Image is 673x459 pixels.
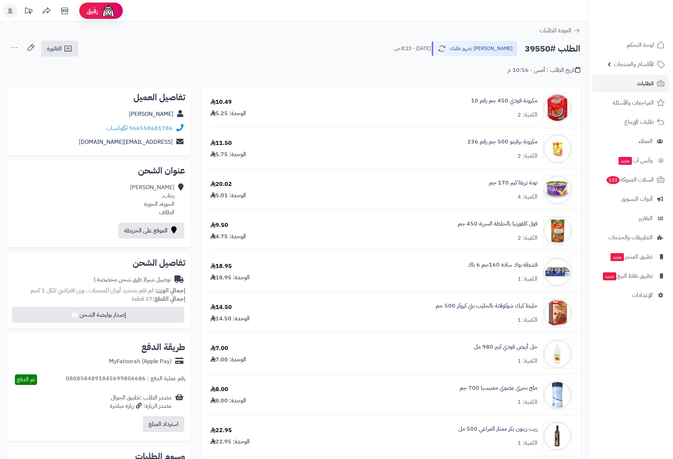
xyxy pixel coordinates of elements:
a: واتساب [106,124,128,133]
span: الأقسام والمنتجات [614,59,654,69]
img: 1673888775-%D8%A7%D9%84%D8%AA%D9%82%D8%A7%D8%B7%20%D8%A7%D9%84%D9%88%D9%8A%D8%A8_16-1-2023_20338_... [543,298,572,328]
span: جديد [618,157,632,165]
span: وآتس آب [618,155,653,166]
a: تحديثات المنصة [19,4,37,20]
div: مصدر الطلب :تطبيق الجوال [110,394,172,410]
a: مكرونة قودي 450 جم رقم 10 [471,97,537,105]
span: التقارير [639,213,653,223]
h2: الطلب #39550 [525,41,580,56]
a: التطبيقات والخدمات [592,229,669,246]
span: ( طرق شحن مخصصة ) [94,275,145,284]
span: العملاء [638,136,653,146]
a: الإعدادات [592,287,669,304]
a: العودة للطلبات [539,26,580,35]
small: [DATE] - 8:23 ص [394,45,431,52]
div: تاريخ الطلب : أمس - 10:56 م [508,66,580,74]
div: الكمية: 1 [517,439,537,447]
div: الكمية: 1 [517,275,537,283]
button: استرداد المبلغ [143,416,184,432]
a: الموقع على الخريطة [118,223,184,239]
div: الكمية: 2 [517,234,537,242]
span: جديد [603,272,616,280]
span: التطبيقات والخدمات [608,232,653,243]
strong: إجمالي الوزن: [155,286,185,295]
div: MyFatoorah (Apple Pay) [109,357,172,366]
span: تطبيق نقاط البيع [602,271,653,281]
div: الوحدة: 5.75 [210,150,246,159]
div: 8.00 [210,385,228,394]
button: [PERSON_NAME] تجهيز طلبك [432,41,517,56]
div: الوحدة: 5.01 [210,191,246,200]
div: الكمية: 1 [517,316,537,324]
a: زيت زيتون بكر ممتاز المراعي 500 مل [458,425,537,433]
div: الكمية: 1 [517,357,537,365]
div: الوحدة: 18.95 [210,273,250,282]
img: logo-2.png [624,5,666,21]
div: الكمية: 2 [517,152,537,160]
div: [PERSON_NAME] رحاب، الحوية، الحوية الطائف [130,183,174,216]
img: 1678858947-61O0xsghBHL._AC_UF1000,1000_QL80_-90x90.jpg [543,381,572,410]
div: الوحدة: 22.95 [210,438,250,446]
div: الكمية: 1 [517,398,537,406]
a: السلات المتروكة133 [592,171,669,188]
img: 1674135997-%D8%A7%D9%84%D8%AA%D9%82%D8%A7%D8%B7%20%D8%A7%D9%84%D9%88%D9%8A%D8%A8_19-1-2023_164354... [543,216,572,245]
a: [EMAIL_ADDRESS][DOMAIN_NAME] [79,138,173,146]
a: مكرونة برفيتو 500 جم رقم 236 [467,138,537,146]
a: تطبيق المتجرجديد [592,248,669,265]
a: 966558681786 [129,124,173,133]
img: 1742814933-WhatsApp%20Image%202025-03-24%20at%202.12.20%20PM%20(2)-90x90.jpeg [543,93,572,122]
span: لم تقم بتحديد أوزان للمنتجات ، وزن افتراضي للكل 1 كجم [31,286,153,295]
div: رقم عملية الدفع : 0808584891845699806686 [66,374,185,385]
a: العملاء [592,133,669,150]
div: الوحدة: 7.00 [210,356,246,364]
span: الفاتورة [47,44,62,53]
a: طلبات الإرجاع [592,113,669,131]
span: رفيق [86,7,98,15]
a: الطلبات [592,75,669,92]
span: المراجعات والأسئلة [613,98,654,108]
div: الوحدة: 14.50 [210,314,250,323]
div: 11.50 [210,139,232,147]
h2: تفاصيل العميل [13,93,185,102]
div: 20.02 [210,180,232,188]
img: ai-face.png [101,4,116,18]
div: الوحدة: 5.25 [210,109,246,118]
span: السلات المتروكة [606,175,654,185]
a: قشطة بوك سادة 160جم 6 باك [468,261,537,269]
img: 1664621596-%D8%AA%D9%86%D8%B2%D9%8A%D9%84%20(98)-90x90.jpg [543,257,572,287]
a: الفاتورة [41,41,78,57]
div: مصدر الزيارة: زيارة مباشرة [110,402,172,410]
div: 18.95 [210,262,232,271]
img: 4337859e87a9f2b47c8e4aba3f7105732938-90x90.jpg [543,340,572,369]
img: 1664632394-%D8%AA%D9%86%D8%B2%D9%8A%D9%84%20(38)-90x90.jpg [543,175,572,204]
div: 10.49 [210,98,232,106]
button: إصدار بوليصة الشحن [12,307,184,323]
span: الطلبات [637,78,654,89]
a: فول كلفورنيا بالخلطة السرية 450 جم [458,220,537,228]
a: خليط كيك شوكولاتة بالحليب بتي كروكر 500 جم [436,302,537,310]
h2: عنوان الشحن [13,166,185,175]
div: الوحدة: 4.75 [210,232,246,241]
a: لوحة التحكم [592,36,669,54]
span: طلبات الإرجاع [624,117,654,127]
a: تونة تريفا كبير 170 جم [489,179,537,187]
span: تم الدفع [17,375,35,384]
div: الوحدة: 8.00 [210,397,246,405]
strong: إجمالي القطع: [153,295,185,303]
a: التقارير [592,210,669,227]
span: جديد [610,253,624,261]
span: العودة للطلبات [539,26,571,35]
img: 235627b62106148e97c6f097dbd88f215f39-90x90.jpg [543,422,572,451]
div: الكمية: 2 [517,111,537,119]
div: 7.00 [210,344,228,353]
a: [PERSON_NAME] [129,110,173,118]
span: أدوات التسويق [621,194,653,204]
span: لوحة التحكم [627,40,654,50]
a: ملح بحري عضوي مغنيسيا 700 جم [460,384,537,392]
span: 133 [606,176,620,184]
div: 22.95 [210,426,232,435]
a: وآتس آبجديد [592,152,669,169]
div: 14.50 [210,303,232,312]
div: الكمية: 4 [517,193,537,201]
